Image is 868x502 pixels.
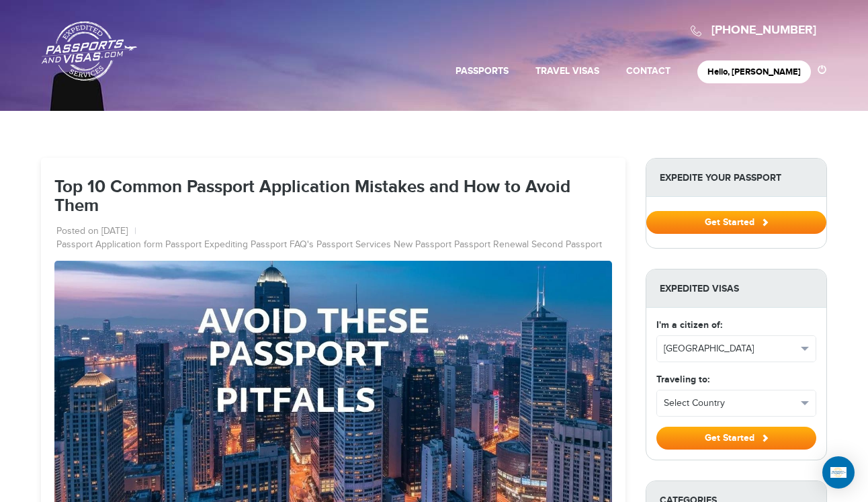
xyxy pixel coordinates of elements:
a: Passport Renewal [454,239,529,252]
span: Select Country [664,396,797,410]
div: Open Intercom Messenger [822,456,855,489]
strong: Expedited Visas [646,269,826,308]
a: Passport Services [316,239,391,252]
a: Travel Visas [535,65,599,77]
a: Second Passport [531,239,602,252]
a: New Passport [394,239,451,252]
a: Get Started [646,216,826,227]
a: [PHONE_NUMBER] [711,23,816,38]
a: Hello, [PERSON_NAME] [707,67,801,77]
a: Passport Expediting [165,239,248,252]
a: Passport Application form [56,239,163,252]
strong: Expedite Your Passport [646,159,826,197]
a: Passport FAQ's [251,239,314,252]
li: Posted on [DATE] [56,225,136,239]
button: [GEOGRAPHIC_DATA] [657,336,816,362]
h1: Top 10 Common Passport Application Mistakes and How to Avoid Them [54,178,612,216]
a: Contact [626,65,670,77]
label: I'm a citizen of: [656,318,722,332]
span: [GEOGRAPHIC_DATA] [664,342,797,355]
a: Passports & [DOMAIN_NAME] [42,21,137,81]
button: Get Started [656,427,816,450]
label: Traveling to: [656,372,709,386]
button: Get Started [646,211,826,234]
button: Select Country [657,390,816,416]
a: Passports [455,65,509,77]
